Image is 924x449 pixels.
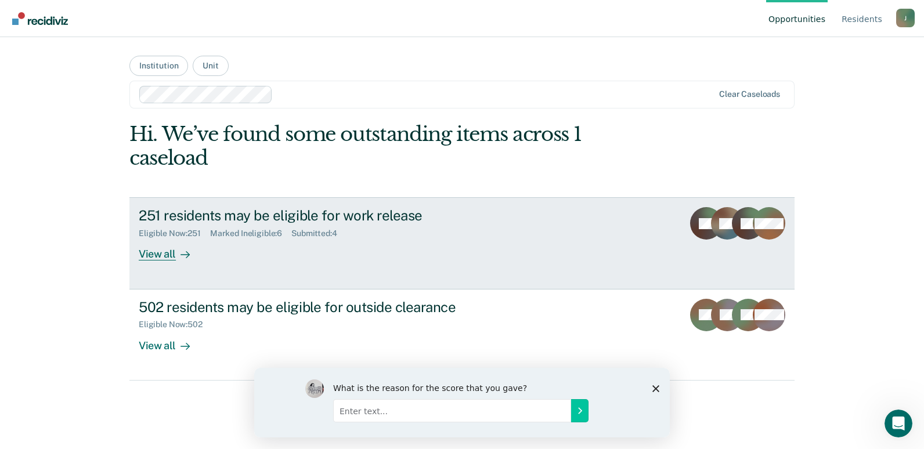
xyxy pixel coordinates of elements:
[12,12,68,25] img: Recidiviz
[291,229,346,238] div: Submitted : 4
[139,238,204,261] div: View all
[139,299,546,316] div: 502 residents may be eligible for outside clearance
[139,207,546,224] div: 251 residents may be eligible for work release
[139,229,210,238] div: Eligible Now : 251
[129,289,795,381] a: 502 residents may be eligible for outside clearanceEligible Now:502View all
[129,122,662,170] div: Hi. We’ve found some outstanding items across 1 caseload
[885,410,912,437] iframe: Intercom live chat
[139,320,212,329] div: Eligible Now : 502
[129,197,795,289] a: 251 residents may be eligible for work releaseEligible Now:251Marked Ineligible:6Submitted:4View all
[254,368,670,437] iframe: Survey by Kim from Recidiviz
[896,9,915,27] button: Profile dropdown button
[129,56,188,76] button: Institution
[896,9,915,27] div: J
[210,229,291,238] div: Marked Ineligible : 6
[719,89,780,99] div: Clear caseloads
[193,56,228,76] button: Unit
[139,329,204,352] div: View all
